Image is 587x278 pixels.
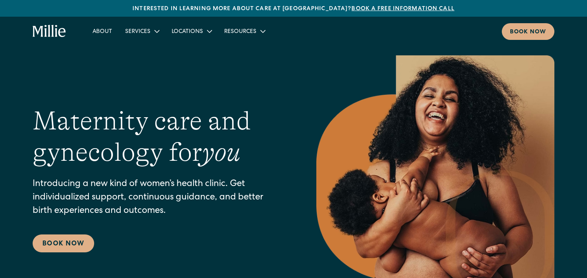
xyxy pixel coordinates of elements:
[86,24,119,38] a: About
[510,28,546,37] div: Book now
[165,24,218,38] div: Locations
[172,28,203,36] div: Locations
[218,24,271,38] div: Resources
[119,24,165,38] div: Services
[33,234,94,252] a: Book Now
[502,23,554,40] a: Book now
[224,28,256,36] div: Resources
[33,105,284,168] h1: Maternity care and gynecology for
[351,6,454,12] a: Book a free information call
[33,178,284,218] p: Introducing a new kind of women’s health clinic. Get individualized support, continuous guidance,...
[125,28,150,36] div: Services
[33,25,66,38] a: home
[202,138,241,167] em: you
